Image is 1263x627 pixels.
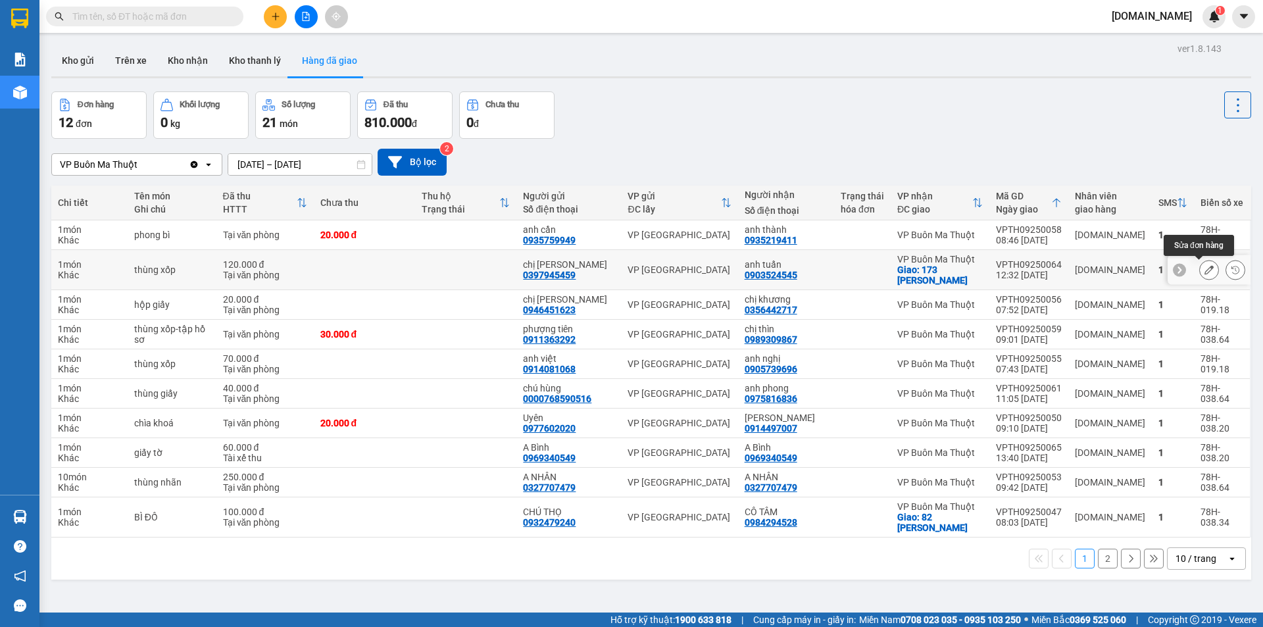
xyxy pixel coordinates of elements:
[58,472,121,482] div: 10 món
[996,442,1062,453] div: VPTH09250065
[1238,11,1250,22] span: caret-down
[1201,324,1243,345] div: 78H-038.64
[1075,477,1145,488] div: tu.bb
[51,45,105,76] button: Kho gửi
[466,114,474,130] span: 0
[223,507,307,517] div: 100.000 đ
[320,418,409,428] div: 20.000 đ
[523,224,614,235] div: anh cần
[440,142,453,155] sup: 2
[741,613,743,627] span: |
[1199,260,1219,280] div: Sửa đơn hàng
[523,453,576,463] div: 0969340549
[1075,204,1145,214] div: giao hàng
[897,477,983,488] div: VP Buôn Ma Thuột
[58,235,121,245] div: Khác
[134,447,210,458] div: giấy tờ
[223,259,307,270] div: 120.000 đ
[1158,359,1187,369] div: 1
[218,45,291,76] button: Kho thanh lý
[223,270,307,280] div: Tại văn phòng
[1075,230,1145,240] div: truc.bb
[105,45,157,76] button: Trên xe
[134,204,210,214] div: Ghi chú
[1201,442,1243,463] div: 78H-038.20
[745,294,828,305] div: chị khương
[745,364,797,374] div: 0905739696
[223,353,307,364] div: 70.000 đ
[1070,614,1126,625] strong: 0369 525 060
[180,100,220,109] div: Khối lượng
[189,159,199,170] svg: Clear value
[157,45,218,76] button: Kho nhận
[134,230,210,240] div: phong bì
[291,45,368,76] button: Hàng đã giao
[996,270,1062,280] div: 12:32 [DATE]
[1158,264,1187,275] div: 1
[1075,299,1145,310] div: truc.bb
[223,364,307,374] div: Tại văn phòng
[295,5,318,28] button: file-add
[523,507,614,517] div: CHÚ THỌ
[134,324,210,345] div: thùng xốp-tập hồ sơ
[58,517,121,528] div: Khác
[1164,235,1234,256] div: Sửa đơn hàng
[320,197,409,208] div: Chưa thu
[223,453,307,463] div: Tài xế thu
[13,86,27,99] img: warehouse-icon
[332,12,341,21] span: aim
[1201,413,1243,434] div: 78H-038.20
[223,482,307,493] div: Tại văn phòng
[228,154,372,175] input: Select a date range.
[523,353,614,364] div: anh việt
[897,264,983,286] div: Giao: 173 đinh tiên hoàng
[1201,294,1243,315] div: 78H-019.18
[996,364,1062,374] div: 07:43 [DATE]
[139,158,140,171] input: Selected VP Buôn Ma Thuột.
[996,517,1062,528] div: 08:03 [DATE]
[51,91,147,139] button: Đơn hàng12đơn
[1098,549,1118,568] button: 2
[745,205,828,216] div: Số điện thoại
[1136,613,1138,627] span: |
[1208,11,1220,22] img: icon-new-feature
[610,613,731,627] span: Hỗ trợ kỹ thuật:
[58,224,121,235] div: 1 món
[1075,549,1095,568] button: 1
[523,334,576,345] div: 0911363292
[1177,41,1222,56] div: ver 1.8.143
[745,305,797,315] div: 0356442717
[1031,613,1126,627] span: Miền Bắc
[628,264,731,275] div: VP [GEOGRAPHIC_DATA]
[745,507,828,517] div: CÔ TÂM
[357,91,453,139] button: Đã thu810.000đ
[628,191,720,201] div: VP gửi
[523,517,576,528] div: 0932479240
[485,100,519,109] div: Chưa thu
[621,186,737,220] th: Toggle SortBy
[745,383,828,393] div: anh phong
[1201,507,1243,528] div: 78H-038.34
[134,191,210,201] div: Tên món
[1227,553,1237,564] svg: open
[996,482,1062,493] div: 09:42 [DATE]
[223,230,307,240] div: Tại văn phòng
[523,204,614,214] div: Số điện thoại
[996,324,1062,334] div: VPTH09250059
[58,334,121,345] div: Khác
[58,305,121,315] div: Khác
[753,613,856,627] span: Cung cấp máy in - giấy in:
[675,614,731,625] strong: 1900 633 818
[1216,6,1225,15] sup: 1
[1176,552,1216,565] div: 10 / trang
[58,353,121,364] div: 1 món
[745,413,828,423] div: anh Linh
[1075,329,1145,339] div: truc.bb
[996,507,1062,517] div: VPTH09250047
[223,472,307,482] div: 250.000 đ
[628,230,731,240] div: VP [GEOGRAPHIC_DATA]
[523,259,614,270] div: chị ngọc
[134,264,210,275] div: thùng xốp
[58,423,121,434] div: Khác
[1158,477,1187,488] div: 1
